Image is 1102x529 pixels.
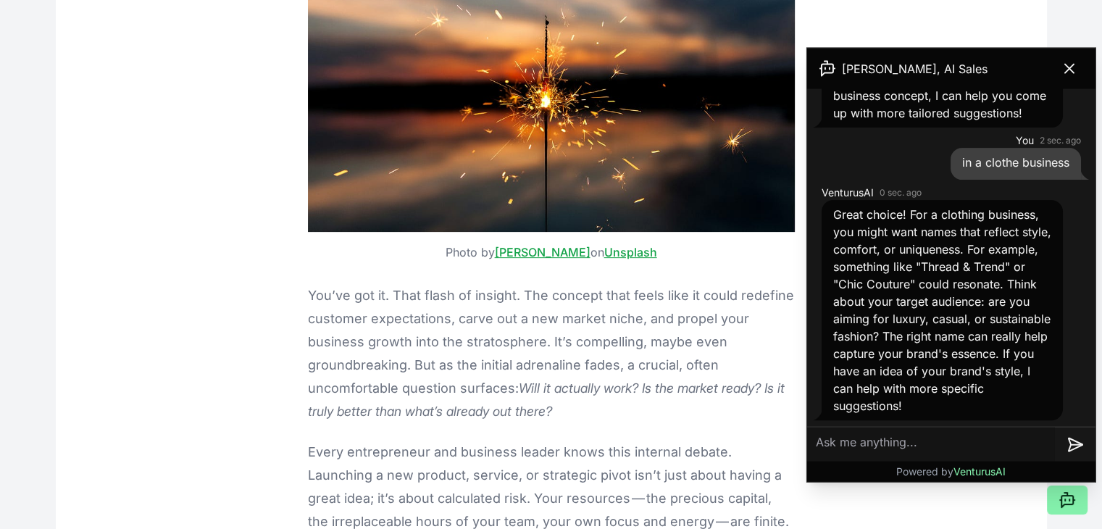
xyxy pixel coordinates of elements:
[495,245,590,259] a: [PERSON_NAME]
[962,155,1069,170] span: in a clothe business
[308,243,795,261] figcaption: Photo by on
[604,245,657,259] a: Unsplash
[308,380,785,419] em: Will it actually work? Is the market ready? Is it truly better than what’s already out there?
[842,60,988,78] span: [PERSON_NAME], AI Sales
[896,465,1006,479] p: Powered by
[953,465,1006,478] span: VenturusAI
[1040,135,1081,146] time: 2 sec. ago
[833,207,1051,413] span: Great choice! For a clothing business, you might want names that reflect style, comfort, or uniqu...
[1016,133,1034,148] span: You
[822,186,874,200] span: VenturusAI
[308,284,795,423] p: You’ve got it. That flash of insight. The concept that feels like it could redefine customer expe...
[880,187,922,199] time: 0 sec. ago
